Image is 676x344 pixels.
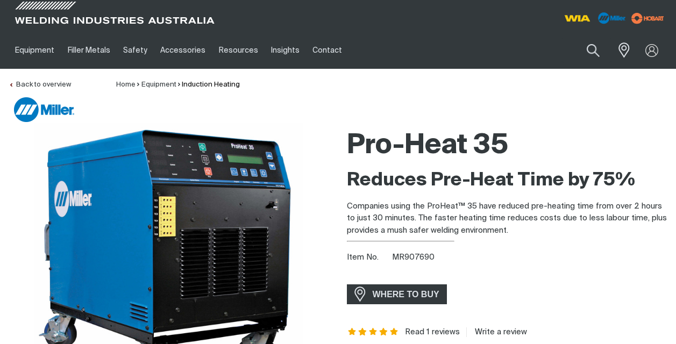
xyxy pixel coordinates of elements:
span: WHERE TO BUY [366,286,446,303]
span: Item No. [347,252,390,264]
span: Rating: 5 [347,328,400,336]
a: Safety [117,32,154,69]
span: MR907690 [392,253,435,261]
input: Product name or item number... [561,38,611,63]
a: Resources [212,32,265,69]
a: Equipment [141,81,176,88]
a: Home [116,81,136,88]
a: Insights [265,32,306,69]
img: Miller [14,97,74,122]
a: Read 1 reviews [405,327,460,337]
p: Companies using the ProHeat™ 35 have reduced pre-heating time from over 2 hours to just 30 minute... [347,200,668,237]
a: Induction Heating [182,81,240,88]
a: Accessories [154,32,212,69]
a: Contact [306,32,348,69]
a: Filler Metals [61,32,116,69]
a: Write a review [466,327,527,337]
button: Search products [575,38,611,63]
a: Back to overview of Induction Heating [9,81,71,88]
h1: Pro-Heat 35 [347,128,668,163]
a: WHERE TO BUY [347,284,447,304]
h2: Reduces Pre-Heat Time by 75% [347,169,668,192]
nav: Main [9,32,503,69]
img: miller [628,10,667,26]
a: Equipment [9,32,61,69]
nav: Breadcrumb [116,80,240,90]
